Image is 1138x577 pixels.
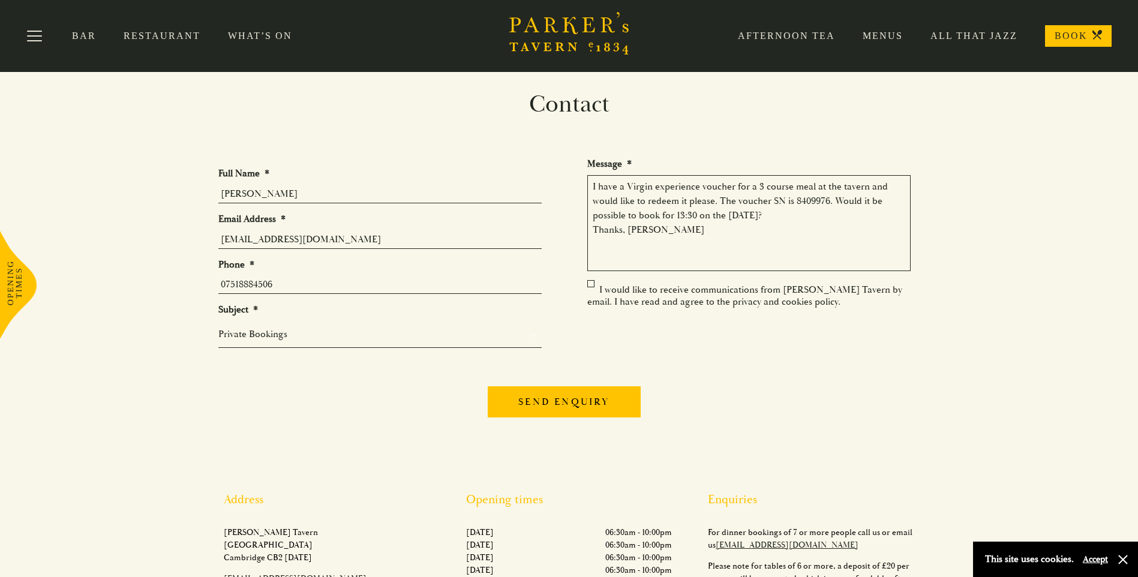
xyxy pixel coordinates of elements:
[587,317,770,364] iframe: reCAPTCHA
[218,213,286,226] label: Email Address
[466,539,494,551] p: [DATE]
[605,551,672,564] p: 06:30am - 10:00pm
[466,526,494,539] p: [DATE]
[466,564,494,576] p: [DATE]
[985,551,1074,568] p: This site uses cookies.
[708,492,914,507] h2: Enquiries
[209,90,929,119] h1: Contact
[716,540,858,550] a: [EMAIL_ADDRESS][DOMAIN_NAME]
[224,492,430,507] h2: Address
[488,386,640,417] input: Send enquiry
[218,303,258,316] label: Subject
[224,526,430,564] p: [PERSON_NAME] Tavern [GEOGRAPHIC_DATA] Cambridge CB2 [DATE]​
[1117,554,1129,566] button: Close and accept
[1083,554,1108,565] button: Accept
[605,526,672,539] p: 06:30am - 10:00pm
[587,158,632,170] label: Message
[605,539,672,551] p: 06:30am - 10:00pm
[605,564,672,576] p: 06:30am - 10:00pm
[587,284,902,308] label: I would like to receive communications from [PERSON_NAME] Tavern by email. I have read and agree ...
[218,259,254,271] label: Phone
[218,167,269,180] label: Full Name
[466,492,672,507] h2: Opening times
[708,526,914,551] p: For dinner bookings of 7 or more people call us or email us
[466,551,494,564] p: [DATE]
